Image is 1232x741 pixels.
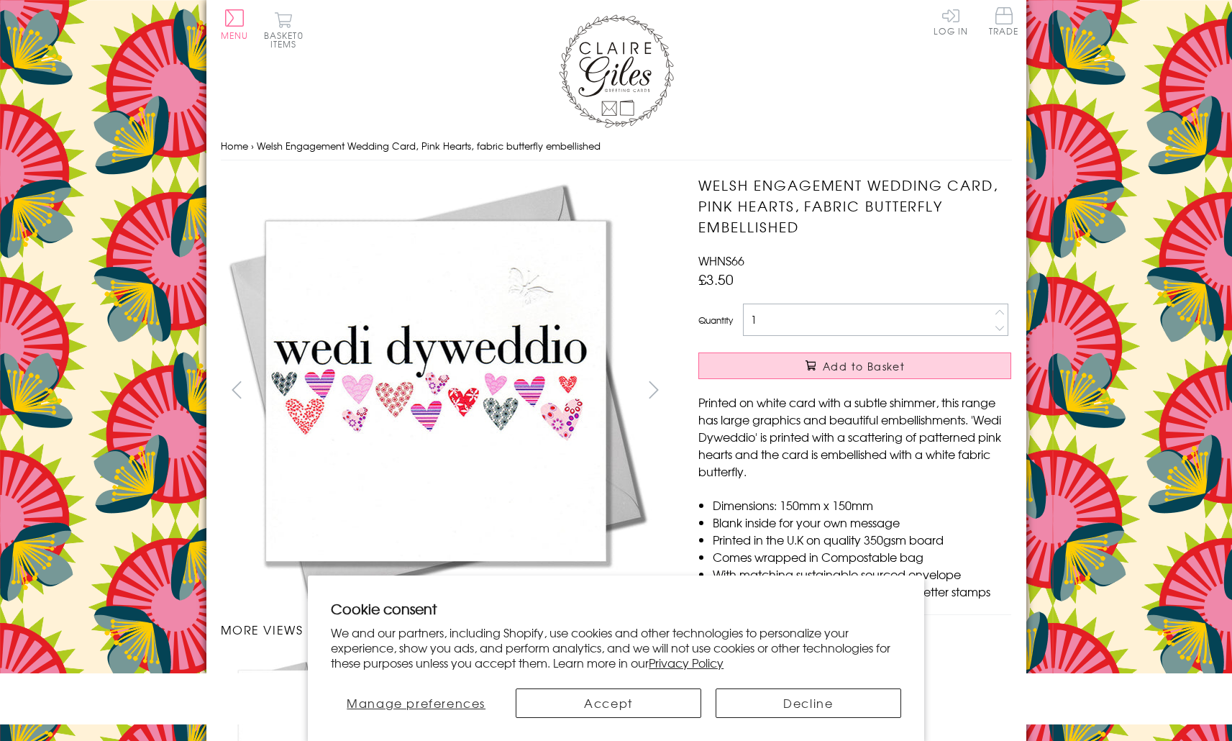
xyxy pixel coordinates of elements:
span: › [251,139,254,153]
label: Quantity [698,314,733,327]
h3: More views [221,621,670,638]
span: WHNS66 [698,252,744,269]
span: £3.50 [698,269,734,289]
span: Welsh Engagement Wedding Card, Pink Hearts, fabric butterfly embellished [257,139,601,153]
button: Basket0 items [264,12,304,48]
h2: Cookie consent [331,599,901,619]
h1: Welsh Engagement Wedding Card, Pink Hearts, fabric butterfly embellished [698,175,1011,237]
span: Menu [221,29,249,42]
span: Trade [989,7,1019,35]
a: Log In [934,7,968,35]
img: Welsh Engagement Wedding Card, Pink Hearts, fabric butterfly embellished [221,175,652,606]
button: Menu [221,9,249,40]
button: Manage preferences [331,688,501,718]
button: Add to Basket [698,353,1011,379]
li: With matching sustainable sourced envelope [713,565,1011,583]
a: Privacy Policy [649,654,724,671]
li: Comes wrapped in Compostable bag [713,548,1011,565]
button: next [637,373,670,406]
nav: breadcrumbs [221,132,1012,161]
span: Manage preferences [347,694,485,712]
li: Dimensions: 150mm x 150mm [713,496,1011,514]
button: Decline [716,688,901,718]
li: Blank inside for your own message [713,514,1011,531]
img: Claire Giles Greetings Cards [559,14,674,128]
span: 0 items [270,29,304,50]
li: Printed in the U.K on quality 350gsm board [713,531,1011,548]
span: Add to Basket [823,359,905,373]
p: We and our partners, including Shopify, use cookies and other technologies to personalize your ex... [331,625,901,670]
a: Trade [989,7,1019,38]
p: Printed on white card with a subtle shimmer, this range has large graphics and beautiful embellis... [698,394,1011,480]
a: Home [221,139,248,153]
button: prev [221,373,253,406]
button: Accept [516,688,701,718]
